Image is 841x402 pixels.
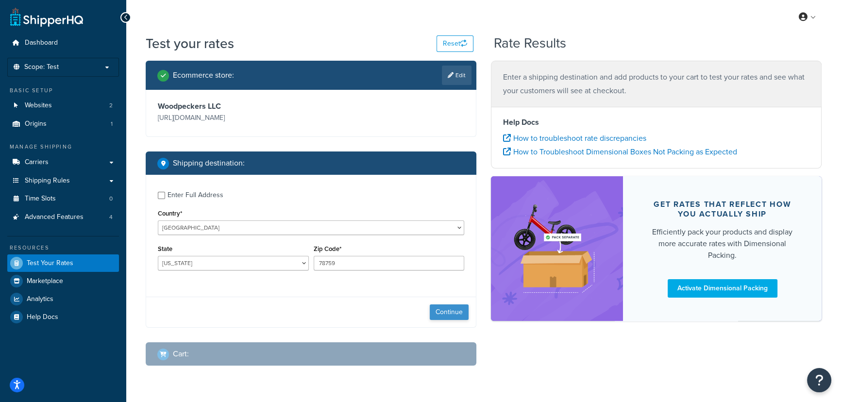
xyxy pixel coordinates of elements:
[646,200,798,219] div: Get rates that reflect how you actually ship
[25,120,47,128] span: Origins
[25,158,49,167] span: Carriers
[668,279,777,298] a: Activate Dimensional Packing
[158,101,309,111] h3: Woodpeckers LLC
[7,254,119,272] a: Test Your Rates
[314,245,341,252] label: Zip Code*
[146,34,234,53] h1: Test your rates
[7,244,119,252] div: Resources
[807,368,831,392] button: Open Resource Center
[27,295,53,303] span: Analytics
[7,143,119,151] div: Manage Shipping
[25,101,52,110] span: Websites
[7,172,119,190] a: Shipping Rules
[646,226,798,261] div: Efficiently pack your products and display more accurate rates with Dimensional Packing.
[7,115,119,133] a: Origins1
[503,70,809,98] p: Enter a shipping destination and add products to your cart to test your rates and see what your c...
[7,272,119,290] a: Marketplace
[7,97,119,115] li: Websites
[503,146,737,157] a: How to Troubleshoot Dimensional Boxes Not Packing as Expected
[7,290,119,308] a: Analytics
[158,245,172,252] label: State
[7,208,119,226] a: Advanced Features4
[430,304,469,320] button: Continue
[494,36,566,51] h2: Rate Results
[27,259,73,268] span: Test Your Rates
[173,159,245,167] h2: Shipping destination :
[173,350,189,358] h2: Cart :
[24,63,59,71] span: Scope: Test
[7,34,119,52] a: Dashboard
[442,66,471,85] a: Edit
[7,97,119,115] a: Websites2
[505,191,608,306] img: feature-image-dim-d40ad3071a2b3c8e08177464837368e35600d3c5e73b18a22c1e4bb210dc32ac.png
[7,153,119,171] a: Carriers
[7,190,119,208] li: Time Slots
[25,195,56,203] span: Time Slots
[503,117,809,128] h4: Help Docs
[173,71,234,80] h2: Ecommerce store :
[168,188,223,202] div: Enter Full Address
[25,39,58,47] span: Dashboard
[25,177,70,185] span: Shipping Rules
[437,35,473,52] button: Reset
[7,308,119,326] a: Help Docs
[25,213,84,221] span: Advanced Features
[7,208,119,226] li: Advanced Features
[158,210,182,217] label: Country*
[7,115,119,133] li: Origins
[109,195,113,203] span: 0
[158,111,309,125] p: [URL][DOMAIN_NAME]
[158,192,165,199] input: Enter Full Address
[7,86,119,95] div: Basic Setup
[7,190,119,208] a: Time Slots0
[503,133,646,144] a: How to troubleshoot rate discrepancies
[111,120,113,128] span: 1
[109,213,113,221] span: 4
[27,313,58,321] span: Help Docs
[109,101,113,110] span: 2
[27,277,63,285] span: Marketplace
